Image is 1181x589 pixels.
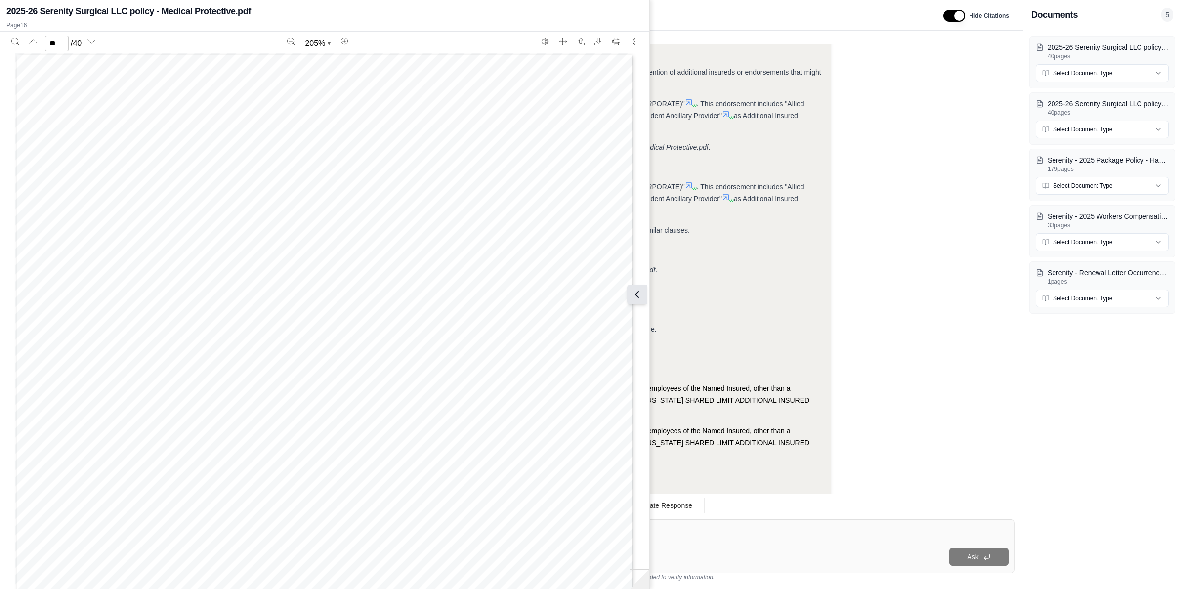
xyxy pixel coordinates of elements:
[623,502,692,509] span: Regenerate Response
[7,34,23,49] button: Search
[301,36,335,51] button: Zoom document
[6,21,643,29] p: Page 16
[967,553,978,561] span: Ask
[603,498,705,513] button: Regenerate Response
[71,38,82,49] span: / 40
[308,100,685,108] span: Okay, I see an "[US_STATE] SHARED LIMIT ADDITIONAL INSURED ENDORSEMENT (OCCURRENCE / CORPORATE)"
[308,68,821,88] span: , I'll look for any mention of additional insureds or endorsements that might add other parties t...
[1048,155,1169,165] p: Serenity - 2025 Package Policy - Hanover Insurance.pdf
[1036,211,1169,229] button: Serenity - 2025 Workers Compensation Policy - Hanover Insurance.pdf33pages
[318,427,791,447] span: Allied Health Care Professionals that are employees of the Named Insured, other than a physician,...
[1048,221,1169,229] p: 33 pages
[45,36,69,51] input: Enter a page number
[1036,155,1169,173] button: Serenity - 2025 Package Policy - Hanover Insurance.pdf179pages
[293,573,1015,581] div: *Use references provided to verify information.
[1048,165,1169,173] p: 179 pages
[590,34,606,49] button: Download
[949,548,1009,566] button: Ask
[1048,211,1169,221] p: Serenity - 2025 Workers Compensation Policy - Hanover Insurance.pdf
[1048,268,1169,278] p: Serenity - Renewal Letter Occurrence - Shepard Insurance.pdf
[1036,99,1169,117] button: 2025-26 Serenity Surgical LLC policy - Medical Protective.pdf40pages
[1048,109,1169,117] p: 40 pages
[283,34,299,49] button: Zoom out
[1048,278,1169,286] p: 1 pages
[709,143,711,151] span: .
[1161,8,1173,22] span: 5
[1036,42,1169,60] button: 2025-26 Serenity Surgical LLC policy - Medical Protective.pdf40pages
[6,4,251,18] h2: 2025-26 Serenity Surgical LLC policy - Medical Protective.pdf
[308,183,685,191] span: Okay, I see an "[US_STATE] SHARED LIMIT ADDITIONAL INSURED ENDORSEMENT (OCCURRENCE / CORPORATE)"
[1031,8,1078,22] h3: Documents
[573,34,589,49] button: Open file
[555,34,571,49] button: Full screen
[1048,42,1169,52] p: 2025-26 Serenity Surgical LLC policy - Medical Protective.pdf
[969,12,1009,20] span: Hide Citations
[608,34,624,49] button: Print
[25,34,41,49] button: Previous page
[318,384,791,404] span: Allied Health Care Professionals that are employees of the Named Insured, other than a physician,...
[537,34,553,49] button: Switch to the dark theme
[1048,52,1169,60] p: 40 pages
[1048,99,1169,109] p: 2025-26 Serenity Surgical LLC policy - Medical Protective.pdf
[1036,268,1169,286] button: Serenity - Renewal Letter Occurrence - [PERSON_NAME] Insurance.pdf1pages
[84,34,99,49] button: Next page
[337,34,353,49] button: Zoom in
[655,266,657,274] span: .
[626,34,642,49] button: More actions
[305,38,325,49] span: 205 %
